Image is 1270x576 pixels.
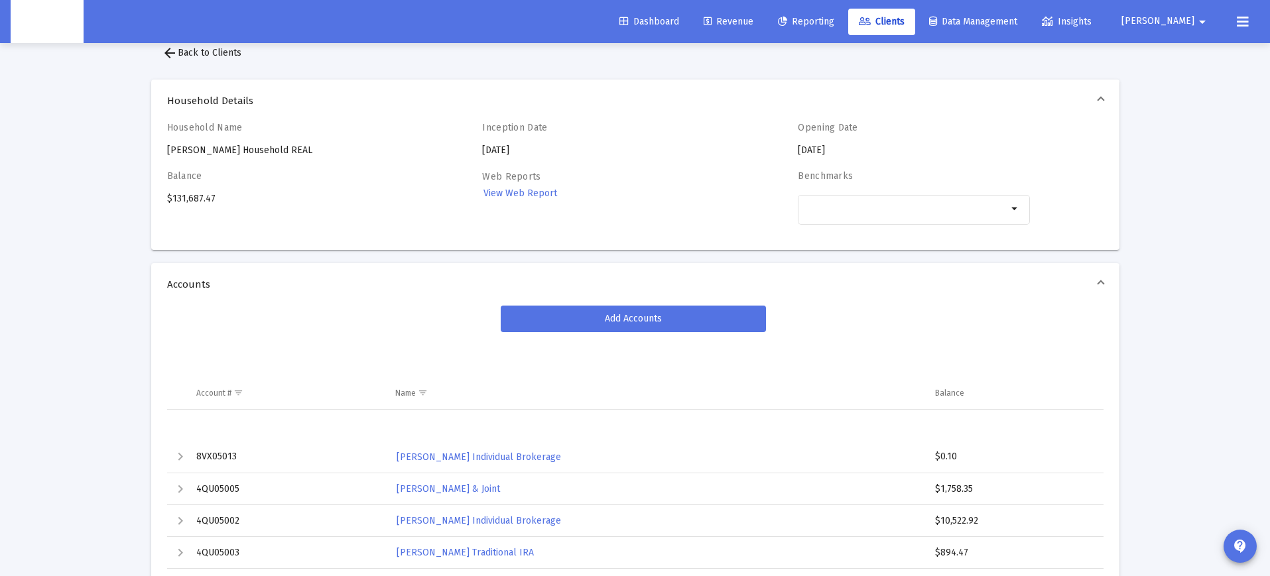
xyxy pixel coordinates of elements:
[397,515,561,526] span: [PERSON_NAME] Individual Brokerage
[482,171,540,182] label: Web Reports
[395,447,562,467] a: [PERSON_NAME] Individual Brokerage
[935,450,1092,463] div: $0.10
[187,473,386,505] td: 4QU05005
[693,9,764,35] a: Revenue
[167,94,1098,107] span: Household Details
[395,479,501,498] a: [PERSON_NAME] & Joint
[798,170,1030,182] h4: Benchmarks
[21,9,74,35] img: Dashboard
[1194,9,1210,35] mat-icon: arrow_drop_down
[935,483,1092,496] div: $1,758.35
[482,122,714,157] div: [DATE]
[919,9,1028,35] a: Data Management
[151,122,1119,250] div: Household Details
[501,306,766,332] button: Add Accounts
[778,16,834,27] span: Reporting
[848,9,915,35] a: Clients
[167,122,399,133] h4: Household Name
[935,546,1092,559] div: $894.47
[1042,16,1092,27] span: Insights
[167,122,399,157] div: [PERSON_NAME] Household REAL
[397,483,500,494] span: [PERSON_NAME] & Joint
[395,543,535,562] a: [PERSON_NAME] Traditional IRA
[418,388,428,398] span: Show filter options for column 'Name'
[167,441,187,473] td: Expand
[605,313,662,324] span: Add Accounts
[167,537,187,569] td: Expand
[151,263,1119,306] mat-expansion-panel-header: Accounts
[397,451,561,463] span: [PERSON_NAME] Individual Brokerage
[805,201,1007,217] mat-chip-list: Selection
[395,511,562,530] a: [PERSON_NAME] Individual Brokerage
[1232,538,1248,554] mat-icon: contact_support
[386,377,926,409] td: Column Name
[767,9,845,35] a: Reporting
[151,40,252,66] button: Back to Clients
[798,122,1030,133] h4: Opening Date
[162,45,178,61] mat-icon: arrow_back
[482,184,558,203] a: View Web Report
[859,16,905,27] span: Clients
[935,514,1092,528] div: $10,522.92
[609,9,690,35] a: Dashboard
[167,170,399,239] div: $131,687.47
[482,122,714,133] h4: Inception Date
[483,188,557,199] span: View Web Report
[196,388,231,398] div: Account #
[926,377,1104,409] td: Column Balance
[1031,9,1102,35] a: Insights
[929,16,1017,27] span: Data Management
[395,388,416,398] div: Name
[187,537,386,569] td: 4QU05003
[151,80,1119,122] mat-expansion-panel-header: Household Details
[167,505,187,537] td: Expand
[397,547,534,558] span: [PERSON_NAME] Traditional IRA
[1007,201,1023,217] mat-icon: arrow_drop_down
[187,441,386,473] td: 8VX05013
[619,16,679,27] span: Dashboard
[167,278,1098,291] span: Accounts
[167,170,399,182] h4: Balance
[167,473,187,505] td: Expand
[798,122,1030,157] div: [DATE]
[704,16,753,27] span: Revenue
[187,505,386,537] td: 4QU05002
[233,388,243,398] span: Show filter options for column 'Account #'
[187,377,386,409] td: Column Account #
[935,388,964,398] div: Balance
[162,47,241,58] span: Back to Clients
[1106,8,1226,34] button: [PERSON_NAME]
[1121,16,1194,27] span: [PERSON_NAME]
